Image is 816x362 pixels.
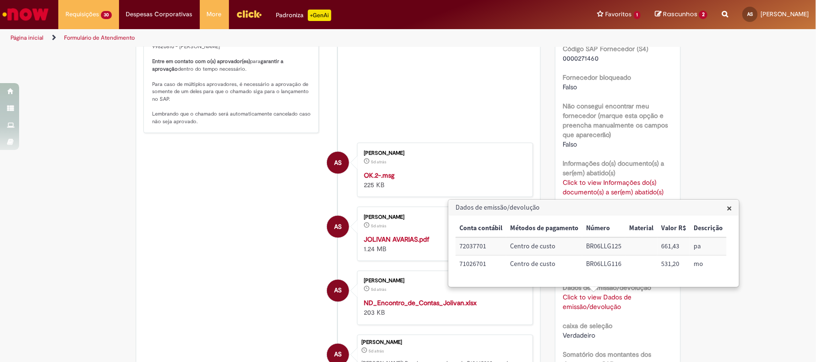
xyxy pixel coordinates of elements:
a: Formulário de Atendimento [64,34,135,42]
span: × [727,202,732,214]
td: Descrição: mo [690,256,727,273]
td: Valor R$: 531,20 [657,256,690,273]
span: Requisições [65,10,99,19]
td: Número: BR06LLG125 [582,237,625,255]
a: ND_Encontro_de_Contas_Jolivan.xlsx [364,299,477,308]
span: Rascunhos [663,10,697,19]
b: Não consegui encontrar meu fornecedor (marque esta opção e preencha manualmente os campos que apa... [563,102,668,139]
span: AS [334,215,342,238]
time: 25/08/2025 16:21:27 [371,159,386,165]
div: Andreia Oliveira Da Silva [327,216,349,238]
div: Andreia Oliveira Da Silva [327,152,349,174]
th: Valor R$ [657,220,690,237]
span: Despesas Corporativas [126,10,193,19]
span: AS [747,11,753,17]
td: Métodos de pagamento: Centro de custo [506,256,582,273]
span: 5d atrás [371,223,386,229]
b: caixa de seleção [563,321,612,330]
span: AS [334,279,342,302]
span: Favoritos [606,10,632,19]
b: Informações do(s) documento(s) a ser(em) abatido(s) [563,159,664,177]
div: [PERSON_NAME] [361,340,528,346]
div: 203 KB [364,298,523,318]
img: ServiceNow [1,5,50,24]
span: Verdadeiro [563,331,595,340]
td: Material: [625,237,657,255]
b: Fornecedor bloqueado [563,73,631,82]
ul: Trilhas de página [7,29,537,47]
div: Padroniza [276,10,331,21]
b: Dados de emissão/devolução [563,283,651,292]
div: Andreia Oliveira Da Silva [327,280,349,302]
div: 1.24 MB [364,234,523,254]
th: Descrição [690,220,727,237]
td: Número: BR06LLG116 [582,256,625,273]
td: Conta contábil: 72037701 [456,237,506,255]
span: More [207,10,222,19]
th: Número [582,220,625,237]
td: Métodos de pagamento: Centro de custo [506,237,582,255]
span: Falso [563,83,577,91]
span: 5d atrás [371,159,386,165]
b: Código SAP Fornecedor (S4) [563,44,648,53]
a: JOLIVAN AVARIAS.pdf [364,235,429,244]
th: Material [625,220,657,237]
th: Conta contábil [456,220,506,237]
span: 5d atrás [371,287,386,293]
div: [PERSON_NAME] [364,278,523,284]
a: OK.2-.msg [364,171,394,180]
a: Click to view Dados de emissão/devolução [563,293,631,311]
div: 225 KB [364,170,523,190]
div: [PERSON_NAME] [364,214,523,220]
span: [PERSON_NAME] [761,10,809,18]
td: Valor R$: 661,43 [657,237,690,255]
th: Métodos de pagamento [506,220,582,237]
p: +GenAi [308,10,331,21]
time: 25/08/2025 16:21:23 [371,223,386,229]
b: Entre em contato com o(s) aprovador(es) [152,58,250,65]
div: [PERSON_NAME] [364,150,523,156]
h3: Dados de emissão/devolução [449,200,739,215]
a: Rascunhos [655,10,707,19]
time: 25/08/2025 16:21:23 [371,287,386,293]
img: click_logo_yellow_360x200.png [236,7,262,21]
span: 1 [634,11,641,19]
span: AS [334,151,342,174]
a: Página inicial [11,34,44,42]
span: 30 [101,11,112,19]
span: 2 [699,11,707,19]
span: 5d atrás [369,349,384,354]
span: Falso [563,140,577,149]
time: 25/08/2025 16:21:31 [369,349,384,354]
div: Dados de emissão/devolução [448,199,740,287]
td: Conta contábil: 71026701 [456,256,506,273]
td: Material: [625,256,657,273]
button: Close [727,203,732,213]
a: Click to view Informações do(s) documento(s) a ser(em) abatido(s) [563,178,664,196]
span: 0000271460 [563,54,598,63]
td: Descrição: pa [690,237,727,255]
b: garantir a aprovação [152,58,285,73]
